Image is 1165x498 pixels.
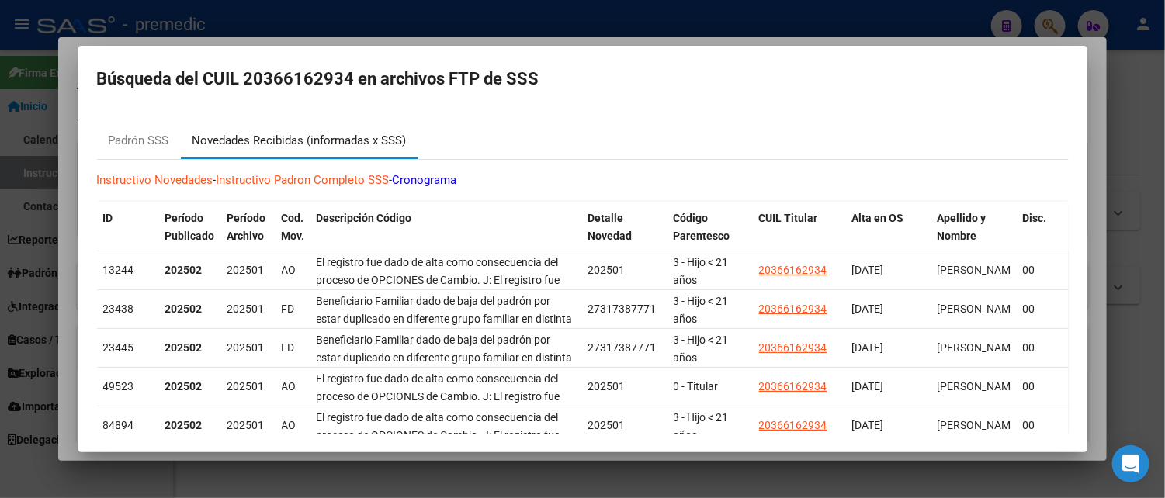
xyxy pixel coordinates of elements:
span: 202501 [588,419,626,431]
span: FD [282,341,295,354]
span: 20366162934 [759,264,827,276]
span: [PERSON_NAME] [938,264,1021,276]
span: 27317387771 [588,303,657,315]
p: - - [97,171,1069,189]
span: 23438 [103,303,134,315]
span: [DATE] [852,264,884,276]
span: CUIL Titular [759,212,818,224]
strong: 202502 [165,380,203,393]
span: [DATE] [852,303,884,315]
span: 23445 [103,341,134,354]
span: 20366162934 [759,303,827,315]
div: Novedades Recibidas (informadas x SSS) [192,132,407,150]
span: 20366162934 [759,341,827,354]
span: Período Archivo [227,212,266,242]
h2: Búsqueda del CUIL 20366162934 en archivos FTP de SSS [97,64,1069,94]
span: 202501 [588,264,626,276]
datatable-header-cell: Descripción Código [310,202,582,270]
datatable-header-cell: Alta en OS [846,202,931,270]
span: Disc. [1023,212,1047,224]
div: Open Intercom Messenger [1112,445,1149,482]
span: 84894 [103,419,134,431]
span: Beneficiario Familiar dado de baja del padrón por estar duplicado en diferente grupo familiar en ... [317,295,574,396]
strong: 202502 [165,264,203,276]
span: AO [282,380,296,393]
span: Apellido y Nombre [938,212,986,242]
span: [DATE] [852,341,884,354]
span: 27317387771 [588,341,657,354]
span: 20366162934 [759,419,827,431]
span: [DATE] [852,419,884,431]
span: AO [282,419,296,431]
div: 00 [1023,339,1057,357]
div: 00 [1023,261,1057,279]
datatable-header-cell: Disc. [1017,202,1063,270]
span: ID [103,212,113,224]
span: 202501 [227,380,265,393]
span: [PERSON_NAME] [938,419,1021,431]
span: 202501 [588,380,626,393]
span: 202501 [227,264,265,276]
span: 20366162934 [759,380,827,393]
datatable-header-cell: Período Archivo [221,202,276,270]
span: Período Publicado [165,212,215,242]
a: Instructivo Padron Completo SSS [217,173,390,187]
span: 13244 [103,264,134,276]
span: El registro fue dado de alta como consecuencia del proceso de OPCIONES de Cambio. J: El registro ... [317,256,560,410]
div: 00 [1023,378,1057,396]
datatable-header-cell: Período Publicado [159,202,221,270]
div: 00 [1023,417,1057,434]
div: Padrón SSS [109,132,169,150]
span: Alta en OS [852,212,904,224]
a: Instructivo Novedades [97,173,213,187]
span: [DATE] [852,380,884,393]
span: [PERSON_NAME] [938,341,1021,354]
datatable-header-cell: Cod. Mov. [276,202,310,270]
span: 202501 [227,303,265,315]
span: Beneficiario Familiar dado de baja del padrón por estar duplicado en diferente grupo familiar en ... [317,334,574,434]
div: 00 [1023,300,1057,318]
strong: 202502 [165,303,203,315]
span: [PERSON_NAME] [938,380,1021,393]
span: 49523 [103,380,134,393]
datatable-header-cell: Cierre presentación [1063,202,1149,270]
datatable-header-cell: CUIL Titular [753,202,846,270]
span: Código Parentesco [674,212,730,242]
strong: 202502 [165,419,203,431]
datatable-header-cell: Detalle Novedad [582,202,667,270]
datatable-header-cell: Código Parentesco [667,202,753,270]
span: 0 - Titular [674,380,719,393]
span: Descripción Código [317,212,412,224]
span: 202501 [227,341,265,354]
span: Detalle Novedad [588,212,633,242]
span: 202501 [227,419,265,431]
span: [PERSON_NAME] [938,303,1021,315]
span: FD [282,303,295,315]
a: Cronograma [393,173,457,187]
datatable-header-cell: ID [97,202,159,270]
span: AO [282,264,296,276]
span: 3 - Hijo < 21 años [674,411,729,441]
datatable-header-cell: Apellido y Nombre [931,202,1017,270]
span: 3 - Hijo < 21 años [674,334,729,364]
span: Cod. Mov. [282,212,305,242]
strong: 202502 [165,341,203,354]
span: 3 - Hijo < 21 años [674,256,729,286]
span: 3 - Hijo < 21 años [674,295,729,325]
